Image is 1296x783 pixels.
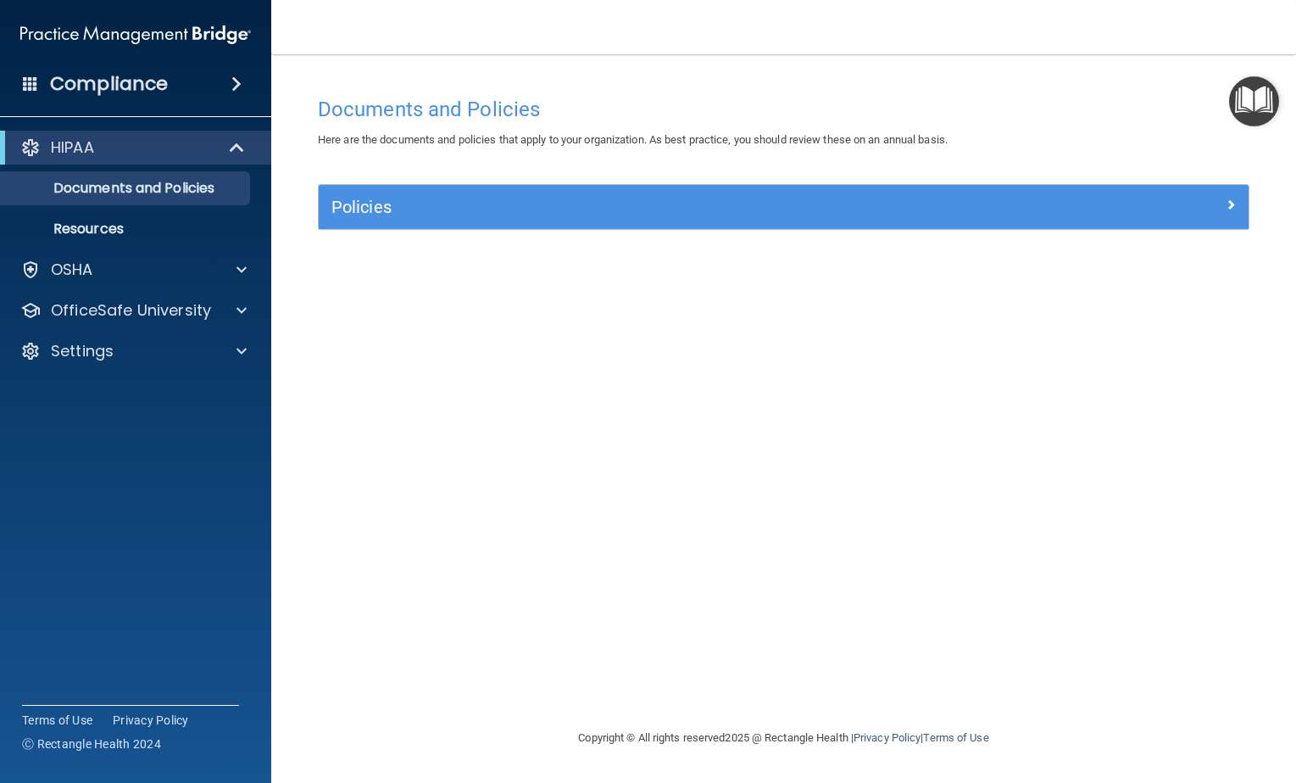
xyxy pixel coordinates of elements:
a: OfficeSafe University [20,300,247,321]
div: Copyright © All rights reserved 2025 @ Rectangle Health | | [475,711,1093,765]
a: Terms of Use [22,712,92,729]
h5: Policies [331,198,1004,216]
p: Resources [11,221,242,238]
h4: Documents and Policies [318,98,1249,120]
p: HIPAA [51,137,94,158]
a: Policies [331,193,1236,221]
button: Open Resource Center [1229,76,1279,126]
a: HIPAA [20,137,246,158]
a: Privacy Policy [113,712,189,729]
a: Settings [20,341,247,361]
span: Ⓒ Rectangle Health 2024 [22,735,161,752]
a: OSHA [20,260,247,280]
p: OSHA [51,260,93,280]
a: Privacy Policy [854,731,921,744]
span: Here are the documents and policies that apply to your organization. As best practice, you should... [318,133,948,146]
p: Settings [51,341,114,361]
a: Terms of Use [923,731,988,744]
p: OfficeSafe University [51,300,211,321]
h4: Compliance [50,72,168,96]
img: PMB logo [20,18,251,52]
p: Documents and Policies [11,180,242,197]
